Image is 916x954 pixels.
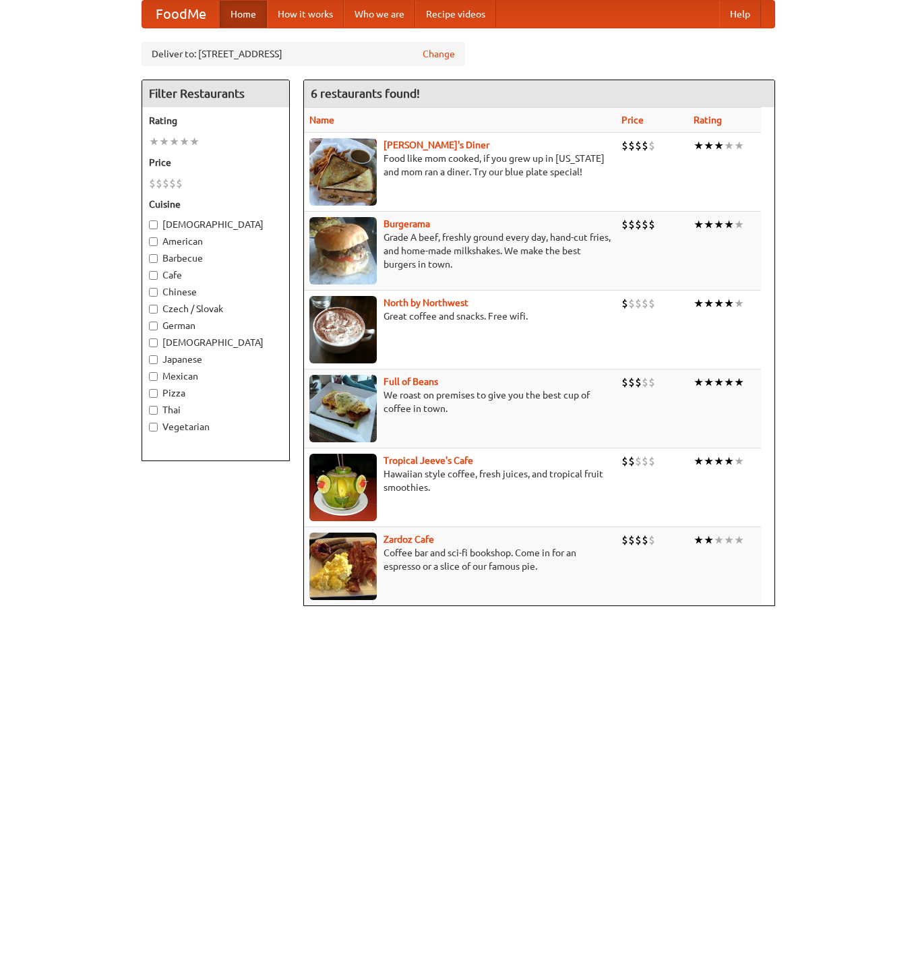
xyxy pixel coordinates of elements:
[635,533,642,547] li: $
[159,134,169,149] li: ★
[149,134,159,149] li: ★
[309,546,611,573] p: Coffee bar and sci-fi bookshop. Come in for an espresso or a slice of our famous pie.
[149,235,282,248] label: American
[423,47,455,61] a: Change
[724,217,734,232] li: ★
[694,138,704,153] li: ★
[142,42,465,66] div: Deliver to: [STREET_ADDRESS]
[704,296,714,311] li: ★
[149,319,282,332] label: German
[642,533,648,547] li: $
[694,375,704,390] li: ★
[309,375,377,442] img: beans.jpg
[311,87,420,100] ng-pluralize: 6 restaurants found!
[621,115,644,125] a: Price
[635,217,642,232] li: $
[694,115,722,125] a: Rating
[734,138,744,153] li: ★
[309,454,377,521] img: jeeves.jpg
[724,454,734,469] li: ★
[704,217,714,232] li: ★
[635,375,642,390] li: $
[694,454,704,469] li: ★
[704,454,714,469] li: ★
[714,375,724,390] li: ★
[714,138,724,153] li: ★
[714,217,724,232] li: ★
[642,454,648,469] li: $
[734,217,744,232] li: ★
[142,1,220,28] a: FoodMe
[642,138,648,153] li: $
[169,134,179,149] li: ★
[714,533,724,547] li: ★
[309,231,611,271] p: Grade A beef, freshly ground every day, hand-cut fries, and home-made milkshakes. We make the bes...
[309,217,377,285] img: burgerama.jpg
[734,296,744,311] li: ★
[344,1,415,28] a: Who we are
[642,217,648,232] li: $
[384,455,473,466] a: Tropical Jeeve's Cafe
[621,217,628,232] li: $
[149,322,158,330] input: German
[724,533,734,547] li: ★
[621,533,628,547] li: $
[714,296,724,311] li: ★
[309,467,611,494] p: Hawaiian style coffee, fresh juices, and tropical fruit smoothies.
[149,420,282,434] label: Vegetarian
[149,369,282,383] label: Mexican
[648,375,655,390] li: $
[149,218,282,231] label: [DEMOGRAPHIC_DATA]
[309,138,377,206] img: sallys.jpg
[267,1,344,28] a: How it works
[149,305,158,314] input: Czech / Slovak
[384,297,468,308] a: North by Northwest
[149,156,282,169] h5: Price
[179,134,189,149] li: ★
[694,533,704,547] li: ★
[694,296,704,311] li: ★
[734,375,744,390] li: ★
[628,217,635,232] li: $
[628,138,635,153] li: $
[149,237,158,246] input: American
[309,115,334,125] a: Name
[724,138,734,153] li: ★
[384,140,489,150] a: [PERSON_NAME]'s Diner
[156,176,162,191] li: $
[621,296,628,311] li: $
[220,1,267,28] a: Home
[719,1,761,28] a: Help
[149,372,158,381] input: Mexican
[384,534,434,545] a: Zardoz Cafe
[149,114,282,127] h5: Rating
[384,218,430,229] a: Burgerama
[724,296,734,311] li: ★
[628,454,635,469] li: $
[621,138,628,153] li: $
[704,375,714,390] li: ★
[149,198,282,211] h5: Cuisine
[149,302,282,316] label: Czech / Slovak
[149,353,282,366] label: Japanese
[642,375,648,390] li: $
[704,533,714,547] li: ★
[384,376,438,387] b: Full of Beans
[169,176,176,191] li: $
[309,533,377,600] img: zardoz.jpg
[694,217,704,232] li: ★
[635,138,642,153] li: $
[149,254,158,263] input: Barbecue
[149,271,158,280] input: Cafe
[176,176,183,191] li: $
[621,454,628,469] li: $
[648,533,655,547] li: $
[415,1,496,28] a: Recipe videos
[149,403,282,417] label: Thai
[142,80,289,107] h4: Filter Restaurants
[648,454,655,469] li: $
[189,134,200,149] li: ★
